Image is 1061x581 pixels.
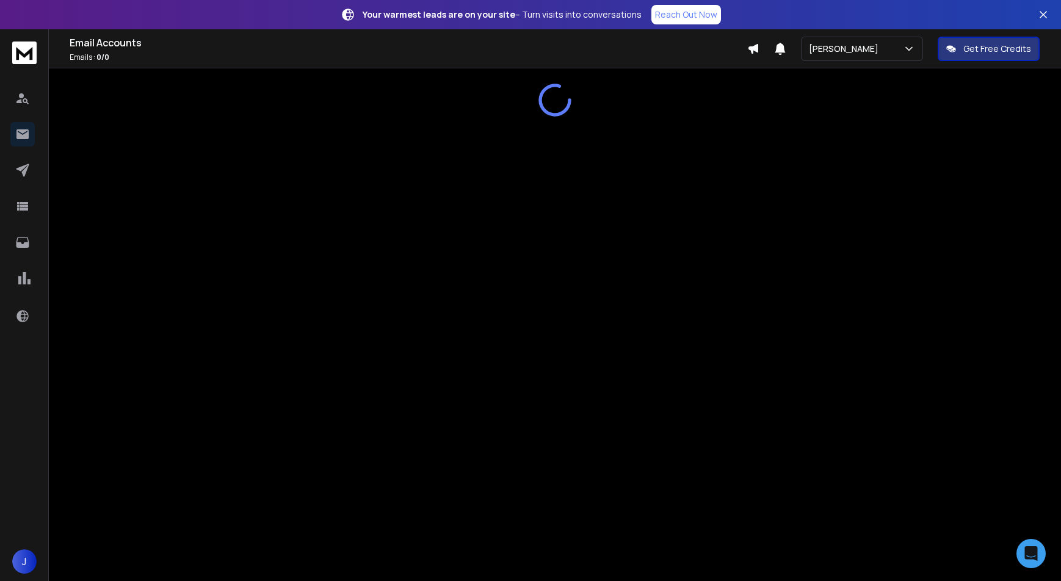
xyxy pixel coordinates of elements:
img: logo [12,41,37,64]
p: Emails : [70,52,747,62]
p: [PERSON_NAME] [809,43,883,55]
a: Reach Out Now [651,5,721,24]
button: J [12,549,37,574]
p: – Turn visits into conversations [363,9,642,21]
strong: Your warmest leads are on your site [363,9,515,20]
h1: Email Accounts [70,35,747,50]
span: 0 / 0 [96,52,109,62]
button: Get Free Credits [938,37,1040,61]
div: Open Intercom Messenger [1016,539,1046,568]
p: Reach Out Now [655,9,717,21]
p: Get Free Credits [963,43,1031,55]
